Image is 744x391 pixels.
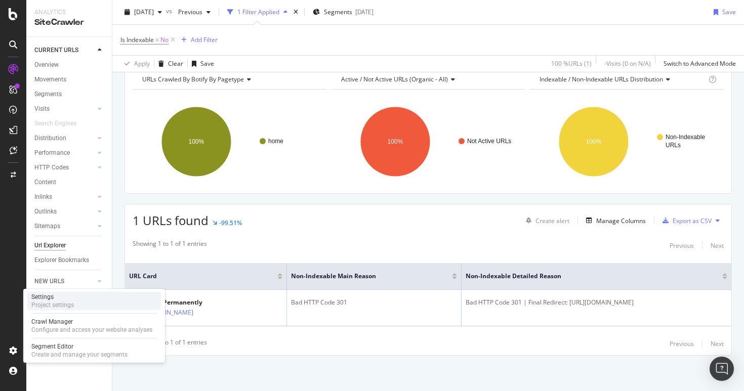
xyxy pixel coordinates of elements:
[355,8,374,16] div: [DATE]
[604,59,651,68] div: - Visits ( 0 on N/A )
[291,298,457,307] div: Bad HTTP Code 301
[673,216,712,225] div: Export as CSV
[332,98,525,186] svg: A chart.
[200,59,214,68] div: Save
[34,276,95,287] a: NEW URLS
[324,8,352,16] span: Segments
[34,192,95,202] a: Inlinks
[34,206,57,217] div: Outlinks
[133,98,326,186] svg: A chart.
[711,241,724,250] div: Next
[710,357,734,381] div: Open Intercom Messenger
[31,351,128,359] div: Create and manage your segments
[34,177,56,188] div: Content
[34,240,66,251] div: Url Explorer
[34,221,60,232] div: Sitemaps
[467,138,511,145] text: Not Active URLs
[34,60,105,70] a: Overview
[31,342,128,351] div: Segment Editor
[31,301,74,309] div: Project settings
[129,272,275,281] span: URL Card
[34,104,95,114] a: Visits
[142,75,244,83] span: URLs Crawled By Botify By pagetype
[582,214,646,227] button: Manage Columns
[34,255,105,266] a: Explorer Bookmarks
[34,60,59,70] div: Overview
[535,216,569,225] div: Create alert
[466,272,707,281] span: Non-Indexable Detailed Reason
[34,17,104,28] div: SiteCrawler
[188,56,214,72] button: Save
[292,7,300,17] div: times
[670,338,694,350] button: Previous
[34,255,89,266] div: Explorer Bookmarks
[34,162,95,173] a: HTTP Codes
[291,272,437,281] span: Non-Indexable Main Reason
[174,4,215,20] button: Previous
[120,4,166,20] button: [DATE]
[551,59,592,68] div: 100 % URLs ( 1 )
[34,276,64,287] div: NEW URLS
[34,133,66,144] div: Distribution
[34,240,105,251] a: Url Explorer
[34,118,76,129] div: Search Engines
[134,8,154,16] span: 2025 Oct. 13th
[34,118,87,129] a: Search Engines
[658,212,712,229] button: Export as CSV
[191,35,218,44] div: Add Filter
[341,75,448,83] span: Active / Not Active URLs (organic - all)
[670,239,694,251] button: Previous
[34,221,95,232] a: Sitemaps
[27,317,161,335] a: Crawl ManagerConfigure and access your website analyses
[155,35,159,44] span: =
[34,45,78,56] div: CURRENT URLS
[268,138,283,145] text: home
[31,293,74,301] div: Settings
[670,241,694,250] div: Previous
[664,59,736,68] div: Switch to Advanced Mode
[309,4,378,20] button: Segments[DATE]
[34,104,50,114] div: Visits
[223,4,292,20] button: 1 Filter Applied
[659,56,736,72] button: Switch to Advanced Mode
[34,133,95,144] a: Distribution
[189,138,204,145] text: 100%
[177,34,218,46] button: Add Filter
[31,326,152,334] div: Configure and access your website analyses
[466,298,727,307] div: Bad HTTP Code 301 | Final Redirect: [URL][DOMAIN_NAME]
[530,98,724,186] svg: A chart.
[34,74,66,85] div: Movements
[596,216,646,225] div: Manage Columns
[34,8,104,17] div: Analytics
[120,56,150,72] button: Apply
[666,134,705,141] text: Non-Indexable
[339,71,516,88] h4: Active / Not Active URLs
[34,148,95,158] a: Performance
[710,4,736,20] button: Save
[711,338,724,350] button: Next
[133,338,207,350] div: Showing 1 to 1 of 1 entries
[34,45,95,56] a: CURRENT URLS
[666,142,681,149] text: URLs
[34,74,105,85] a: Movements
[129,298,226,307] div: 301 Moved Permanently
[133,212,209,229] span: 1 URLs found
[522,212,569,229] button: Create alert
[166,7,174,15] span: vs
[133,239,207,251] div: Showing 1 to 1 of 1 entries
[27,341,161,360] a: Segment EditorCreate and manage your segments
[34,177,105,188] a: Content
[387,138,403,145] text: 100%
[722,8,736,16] div: Save
[237,8,279,16] div: 1 Filter Applied
[160,33,169,47] span: No
[540,75,663,83] span: Indexable / Non-Indexable URLs distribution
[219,219,242,227] div: -99.51%
[27,292,161,310] a: SettingsProject settings
[34,89,62,100] div: Segments
[154,56,183,72] button: Clear
[538,71,707,88] h4: Indexable / Non-Indexable URLs Distribution
[586,138,602,145] text: 100%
